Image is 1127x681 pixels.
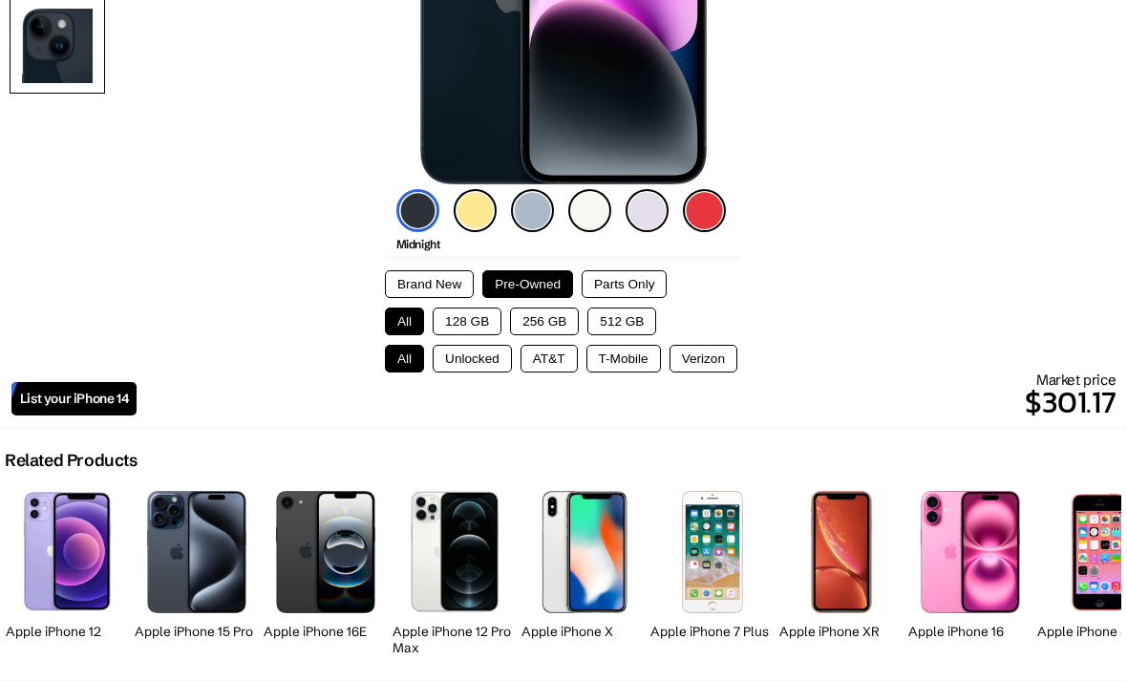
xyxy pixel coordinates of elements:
[20,391,128,407] span: List your iPhone 14
[433,345,512,372] button: Unlocked
[811,491,873,612] img: iPhone XR
[587,308,656,335] button: 512 GB
[521,624,646,640] h2: Apple iPhone X
[396,237,440,251] span: Midnight
[779,480,904,661] a: iPhone XR Apple iPhone XR
[921,491,1020,612] img: iPhone 16
[385,308,424,335] button: All
[276,491,376,612] img: iPhone 16E
[137,371,1116,425] div: Market price
[683,189,726,232] img: product-red-icon
[586,345,661,372] button: T-Mobile
[5,450,138,471] h2: Related Products
[411,491,499,612] img: iPhone 12 Pro Max
[396,189,439,232] img: midnight-icon
[626,189,669,232] img: purple-icon
[6,480,130,661] a: iPhone 12 Apple iPhone 12
[482,270,573,298] button: Pre-Owned
[670,345,737,372] button: Verizon
[908,624,1032,640] h2: Apple iPhone 16
[521,345,578,372] button: AT&T
[264,624,388,640] h2: Apple iPhone 16E
[510,308,579,335] button: 256 GB
[511,189,554,232] img: blue-icon
[385,270,474,298] button: Brand New
[393,480,517,661] a: iPhone 12 Pro Max Apple iPhone 12 Pro Max
[147,491,246,613] img: iPhone 15 Pro
[568,189,611,232] img: starlight-icon
[135,480,259,661] a: iPhone 15 Pro Apple iPhone 15 Pro
[6,624,130,640] h2: Apple iPhone 12
[650,480,775,661] a: iPhone 7 Plus Apple iPhone 7 Plus
[779,624,904,640] h2: Apple iPhone XR
[137,379,1116,425] p: $301.17
[393,624,517,656] h2: Apple iPhone 12 Pro Max
[908,480,1032,661] a: iPhone 16 Apple iPhone 16
[135,624,259,640] h2: Apple iPhone 15 Pro
[582,270,667,298] button: Parts Only
[682,491,742,612] img: iPhone 7 Plus
[650,624,775,640] h2: Apple iPhone 7 Plus
[385,345,424,372] button: All
[433,308,501,335] button: 128 GB
[11,382,137,415] a: List your iPhone 14
[23,491,112,613] img: iPhone 12
[539,491,627,612] img: iPhone X
[264,480,388,661] a: iPhone 16E Apple iPhone 16E
[454,189,497,232] img: yellow-icon
[521,480,646,661] a: iPhone X Apple iPhone X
